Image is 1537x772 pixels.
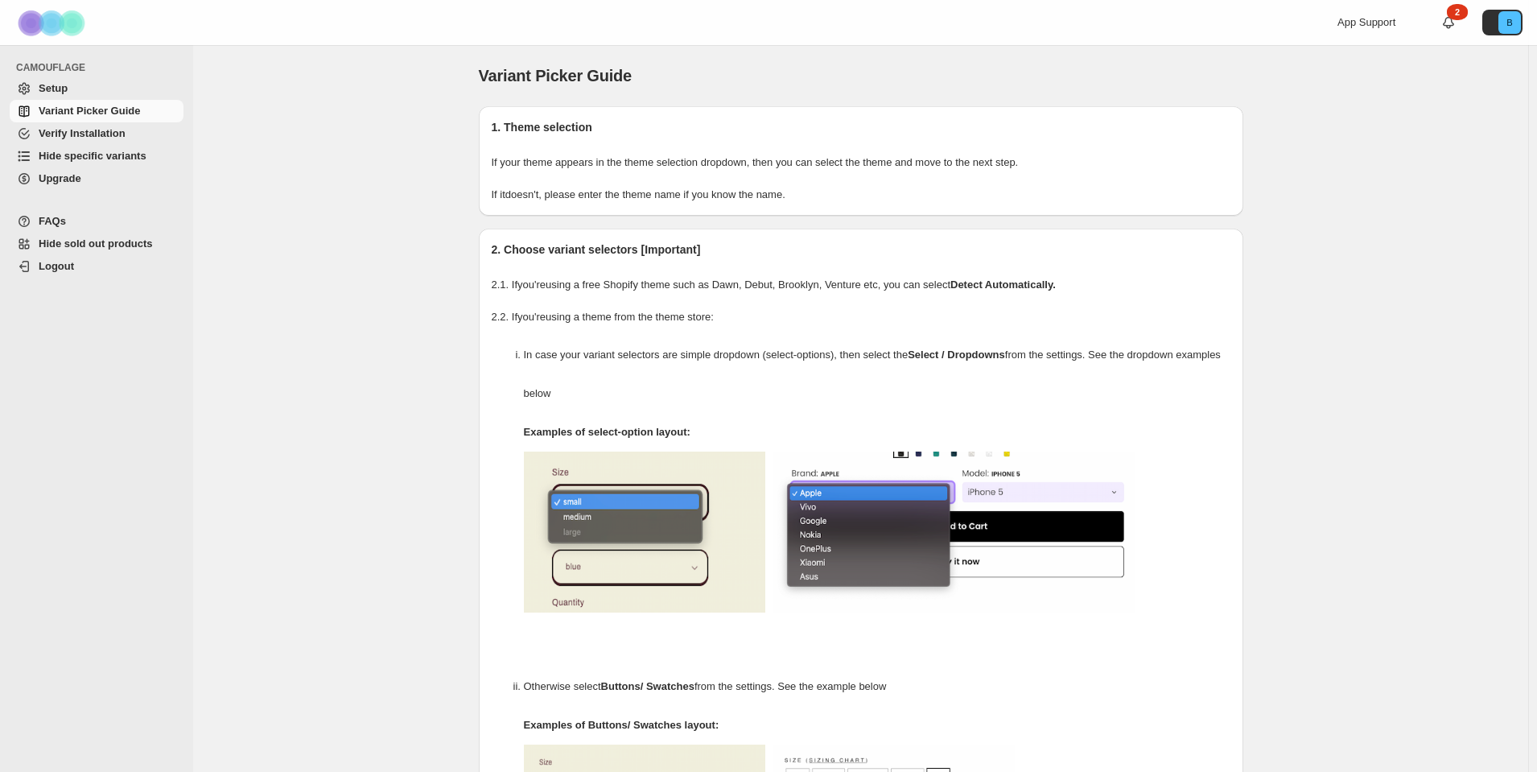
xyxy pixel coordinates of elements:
span: Variant Picker Guide [39,105,140,117]
strong: Detect Automatically. [950,279,1056,291]
span: Hide sold out products [39,237,153,250]
a: 2 [1440,14,1457,31]
span: FAQs [39,215,66,227]
p: Otherwise select from the settings. See the example below [524,667,1230,706]
span: Variant Picker Guide [479,67,633,85]
span: Logout [39,260,74,272]
a: Variant Picker Guide [10,100,183,122]
img: camouflage-select-options [524,452,765,613]
img: camouflage-select-options-2 [773,452,1135,613]
p: If it doesn't , please enter the theme name if you know the name. [492,187,1230,203]
a: Hide sold out products [10,233,183,255]
a: Hide specific variants [10,145,183,167]
h2: 2. Choose variant selectors [Important] [492,242,1230,258]
p: In case your variant selectors are simple dropdown (select-options), then select the from the set... [524,336,1230,413]
strong: Select / Dropdowns [908,349,1005,361]
h2: 1. Theme selection [492,119,1230,135]
strong: Examples of select-option layout: [524,426,690,438]
img: Camouflage [13,1,93,45]
p: 2.1. If you're using a free Shopify theme such as Dawn, Debut, Brooklyn, Venture etc, you can select [492,277,1230,293]
span: App Support [1337,16,1395,28]
span: Hide specific variants [39,150,146,162]
span: Setup [39,82,68,94]
div: 2 [1447,4,1468,20]
a: Logout [10,255,183,278]
a: Verify Installation [10,122,183,145]
p: If your theme appears in the theme selection dropdown, then you can select the theme and move to ... [492,155,1230,171]
span: Verify Installation [39,127,126,139]
a: Upgrade [10,167,183,190]
text: B [1506,18,1512,27]
span: Avatar with initials B [1498,11,1521,34]
button: Avatar with initials B [1482,10,1523,35]
a: FAQs [10,210,183,233]
span: CAMOUFLAGE [16,61,185,74]
span: Upgrade [39,172,81,184]
strong: Buttons/ Swatches [601,680,694,692]
p: 2.2. If you're using a theme from the theme store: [492,309,1230,325]
strong: Examples of Buttons/ Swatches layout: [524,719,719,731]
a: Setup [10,77,183,100]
